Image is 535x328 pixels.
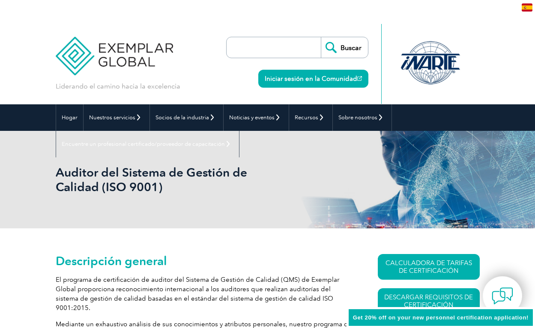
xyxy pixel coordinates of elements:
[378,254,480,280] a: CALCULADORA DE TARIFAS DE CERTIFICACIÓN
[229,114,275,121] font: Noticias y eventos
[353,314,529,321] span: Get 20% off on your new personnel certification application!
[56,104,83,131] a: Hogar
[56,131,239,157] a: Encuentre un profesional certificado/proveedor de capacitación
[56,254,167,268] font: Descripción general
[258,70,368,88] a: Iniciar sesión en la Comunidad
[295,114,318,121] font: Recursos
[357,76,362,81] img: open_square.png
[84,104,149,131] a: Nuestros servicios
[384,293,473,309] font: Descargar requisitos de certificación
[378,288,480,314] a: Descargar requisitos de certificación
[56,82,180,90] font: Liderando el camino hacia la excelencia
[321,37,368,58] input: Buscar
[386,259,472,275] font: CALCULADORA DE TARIFAS DE CERTIFICACIÓN
[492,285,513,307] img: contact-chat.png
[224,104,289,131] a: Noticias y eventos
[265,75,357,83] font: Iniciar sesión en la Comunidad
[56,165,247,194] font: Auditor del Sistema de Gestión de Calidad (ISO 9001)
[150,104,223,131] a: Socios de la industria
[62,114,78,121] font: Hogar
[333,104,392,131] a: Sobre nosotros
[62,141,225,147] font: Encuentre un profesional certificado/proveedor de capacitación
[338,114,377,121] font: Sobre nosotros
[89,114,135,121] font: Nuestros servicios
[56,276,339,312] font: El programa de certificación de auditor del Sistema de Gestión de Calidad (QMS) de Exemplar Globa...
[289,104,332,131] a: Recursos
[56,24,173,75] img: Ejemplo global
[155,114,209,121] font: Socios de la industria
